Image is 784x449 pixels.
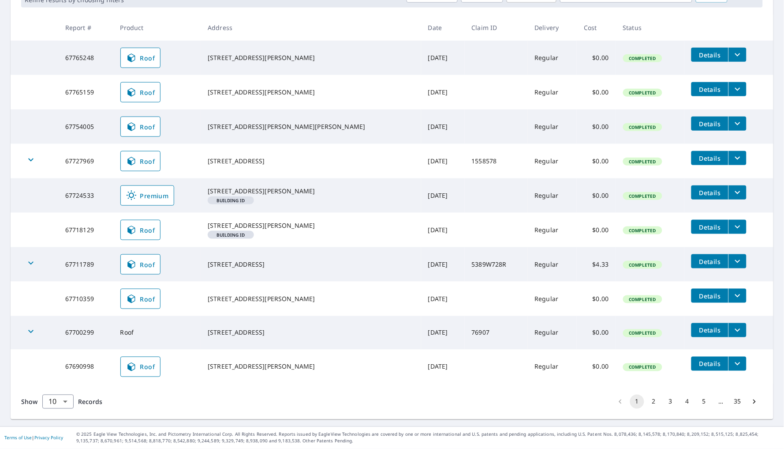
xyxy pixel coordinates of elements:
[577,41,616,75] td: $0.00
[58,213,113,247] td: 67718129
[647,395,661,409] button: Go to page 2
[528,247,577,282] td: Regular
[728,151,747,165] button: filesDropdownBtn-67727969
[208,221,414,230] div: [STREET_ADDRESS][PERSON_NAME]
[217,198,245,203] em: Building ID
[421,350,465,384] td: [DATE]
[58,75,113,109] td: 67765159
[624,262,661,268] span: Completed
[208,88,414,97] div: [STREET_ADDRESS][PERSON_NAME]
[465,144,528,178] td: 1558578
[528,213,577,247] td: Regular
[34,435,63,441] a: Privacy Policy
[691,289,728,303] button: detailsBtn-67710359
[58,109,113,144] td: 67754005
[58,41,113,75] td: 67765248
[465,15,528,41] th: Claim ID
[120,185,175,206] a: Premium
[58,247,113,282] td: 67711789
[528,41,577,75] td: Regular
[528,15,577,41] th: Delivery
[612,395,763,409] nav: pagination navigation
[208,53,414,62] div: [STREET_ADDRESS][PERSON_NAME]
[208,362,414,371] div: [STREET_ADDRESS][PERSON_NAME]
[528,350,577,384] td: Regular
[577,247,616,282] td: $4.33
[126,87,155,98] span: Roof
[126,259,155,270] span: Roof
[208,294,414,303] div: [STREET_ADDRESS][PERSON_NAME]
[616,15,685,41] th: Status
[728,357,747,371] button: filesDropdownBtn-67690998
[624,193,661,199] span: Completed
[731,395,745,409] button: Go to page 35
[691,220,728,234] button: detailsBtn-67718129
[577,350,616,384] td: $0.00
[58,178,113,213] td: 67724533
[624,364,661,370] span: Completed
[691,254,728,268] button: detailsBtn-67711789
[577,75,616,109] td: $0.00
[421,75,465,109] td: [DATE]
[630,395,644,409] button: page 1
[120,357,161,377] a: Roof
[691,82,728,96] button: detailsBtn-67765159
[577,15,616,41] th: Cost
[208,187,414,196] div: [STREET_ADDRESS][PERSON_NAME]
[697,292,723,300] span: Details
[421,109,465,144] td: [DATE]
[577,282,616,316] td: $0.00
[528,109,577,144] td: Regular
[201,15,421,41] th: Address
[697,51,723,59] span: Details
[577,178,616,213] td: $0.00
[747,395,762,409] button: Go to next page
[421,316,465,350] td: [DATE]
[126,121,155,132] span: Roof
[421,41,465,75] td: [DATE]
[126,53,155,63] span: Roof
[58,316,113,350] td: 67700299
[421,15,465,41] th: Date
[120,82,161,102] a: Roof
[76,431,780,445] p: © 2025 Eagle View Technologies, Inc. and Pictometry International Corp. All Rights Reserved. Repo...
[58,282,113,316] td: 67710359
[208,328,414,337] div: [STREET_ADDRESS]
[421,282,465,316] td: [DATE]
[58,15,113,41] th: Report #
[58,144,113,178] td: 67727969
[42,395,74,409] div: Show 10 records
[120,289,161,309] a: Roof
[697,85,723,94] span: Details
[42,389,74,414] div: 10
[691,48,728,62] button: detailsBtn-67765248
[728,323,747,337] button: filesDropdownBtn-67700299
[624,330,661,336] span: Completed
[4,435,32,441] a: Terms of Use
[528,316,577,350] td: Regular
[691,323,728,337] button: detailsBtn-67700299
[21,398,38,406] span: Show
[697,189,723,197] span: Details
[120,254,161,275] a: Roof
[728,254,747,268] button: filesDropdownBtn-67711789
[728,289,747,303] button: filesDropdownBtn-67710359
[421,213,465,247] td: [DATE]
[691,185,728,200] button: detailsBtn-67724533
[691,117,728,131] button: detailsBtn-67754005
[728,117,747,131] button: filesDropdownBtn-67754005
[728,220,747,234] button: filesDropdownBtn-67718129
[728,48,747,62] button: filesDropdownBtn-67765248
[217,233,245,237] em: Building ID
[691,151,728,165] button: detailsBtn-67727969
[465,247,528,282] td: 5389W728R
[624,55,661,61] span: Completed
[680,395,694,409] button: Go to page 4
[697,223,723,231] span: Details
[208,260,414,269] div: [STREET_ADDRESS]
[577,316,616,350] td: $0.00
[697,154,723,162] span: Details
[624,296,661,302] span: Completed
[528,178,577,213] td: Regular
[664,395,678,409] button: Go to page 3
